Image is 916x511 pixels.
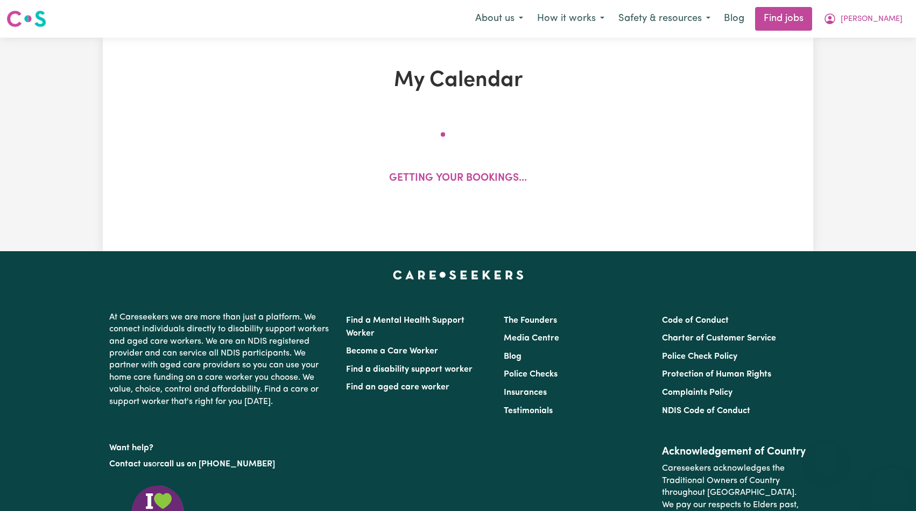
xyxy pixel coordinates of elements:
a: Protection of Human Rights [662,370,771,379]
iframe: Close message [815,442,837,464]
a: Insurances [504,388,547,397]
a: Contact us [109,460,152,469]
h1: My Calendar [168,68,748,94]
a: Charter of Customer Service [662,334,776,343]
a: Find an aged care worker [346,383,449,392]
p: or [109,454,333,474]
a: Complaints Policy [662,388,732,397]
p: At Careseekers we are more than just a platform. We connect individuals directly to disability su... [109,307,333,412]
a: NDIS Code of Conduct [662,407,750,415]
button: Safety & resources [611,8,717,30]
a: The Founders [504,316,557,325]
a: Find jobs [755,7,812,31]
button: About us [468,8,530,30]
p: Want help? [109,438,333,454]
iframe: Button to launch messaging window [873,468,907,502]
button: My Account [816,8,910,30]
a: call us on [PHONE_NUMBER] [160,460,275,469]
a: Testimonials [504,407,553,415]
a: Code of Conduct [662,316,729,325]
a: Blog [717,7,751,31]
a: Police Check Policy [662,352,737,361]
a: Police Checks [504,370,558,379]
a: Find a Mental Health Support Worker [346,316,464,338]
a: Media Centre [504,334,559,343]
p: Getting your bookings... [389,171,527,187]
h2: Acknowledgement of Country [662,445,807,458]
a: Find a disability support worker [346,365,473,374]
a: Blog [504,352,522,361]
a: Careseekers home page [393,271,524,279]
a: Careseekers logo [6,6,46,31]
span: [PERSON_NAME] [841,13,903,25]
a: Become a Care Worker [346,347,438,356]
img: Careseekers logo [6,9,46,29]
button: How it works [530,8,611,30]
